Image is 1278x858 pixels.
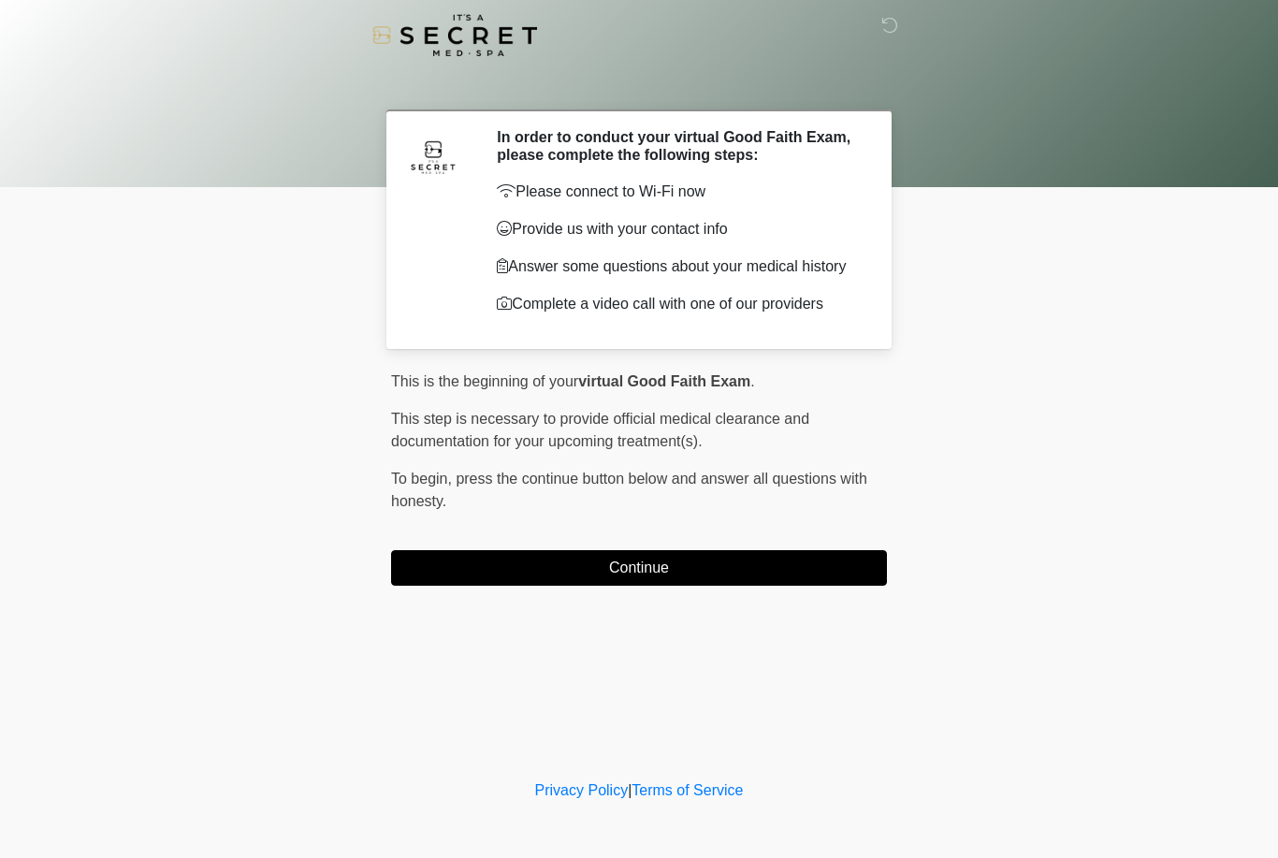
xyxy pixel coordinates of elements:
[391,411,809,449] span: This step is necessary to provide official medical clearance and documentation for your upcoming ...
[578,373,750,389] strong: virtual Good Faith Exam
[391,471,456,487] span: To begin,
[497,255,859,278] p: Answer some questions about your medical history
[535,782,629,798] a: Privacy Policy
[497,128,859,164] h2: In order to conduct your virtual Good Faith Exam, please complete the following steps:
[405,128,461,184] img: Agent Avatar
[628,782,632,798] a: |
[750,373,754,389] span: .
[497,218,859,240] p: Provide us with your contact info
[391,471,867,509] span: press the continue button below and answer all questions with honesty.
[391,550,887,586] button: Continue
[497,293,859,315] p: Complete a video call with one of our providers
[632,782,743,798] a: Terms of Service
[391,373,578,389] span: This is the beginning of your
[372,14,537,56] img: It's A Secret Med Spa Logo
[497,181,859,203] p: Please connect to Wi-Fi now
[377,67,901,102] h1: ‎ ‎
